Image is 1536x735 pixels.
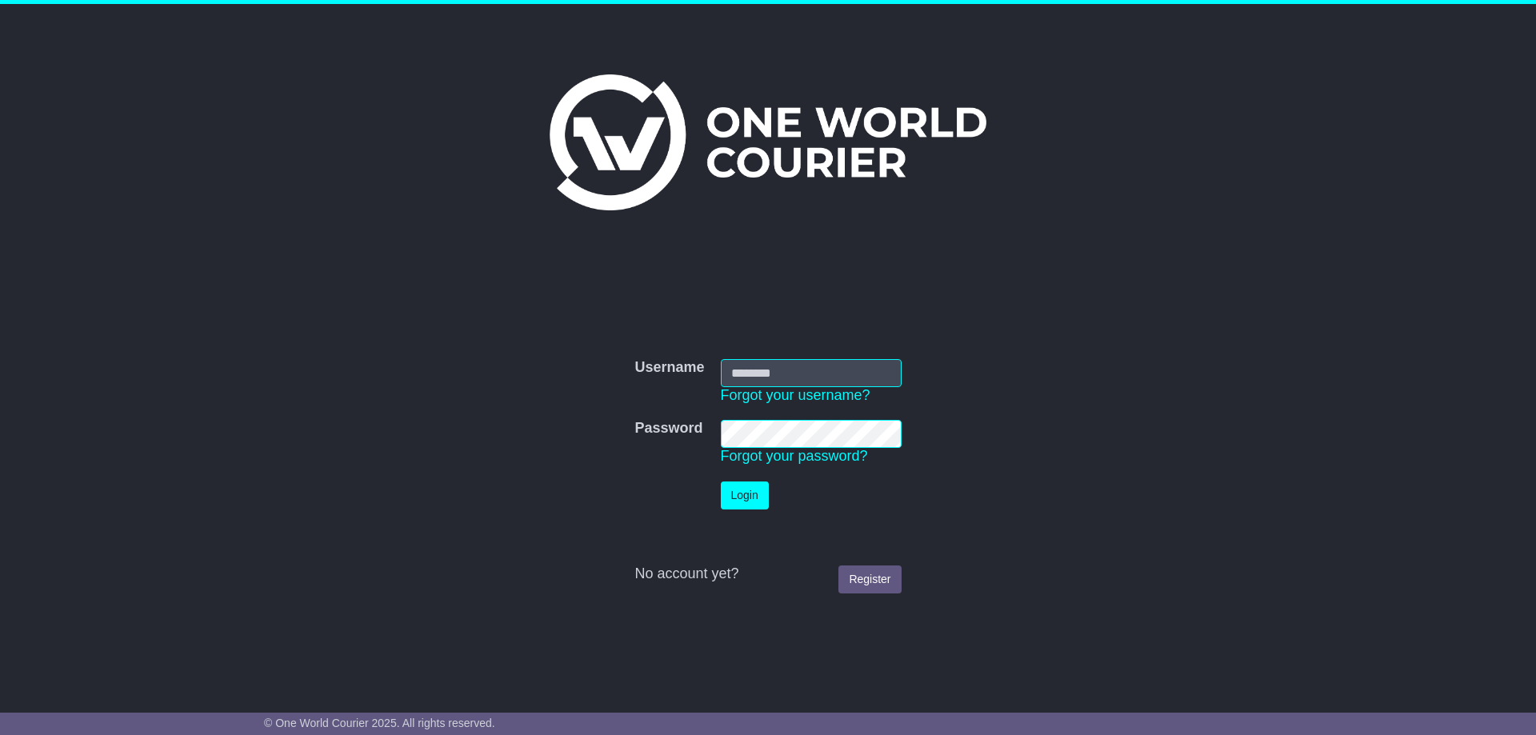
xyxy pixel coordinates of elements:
div: No account yet? [634,565,901,583]
a: Forgot your password? [721,448,868,464]
button: Login [721,481,769,509]
span: © One World Courier 2025. All rights reserved. [264,717,495,729]
a: Forgot your username? [721,387,870,403]
a: Register [838,565,901,593]
label: Username [634,359,704,377]
label: Password [634,420,702,437]
img: One World [550,74,986,210]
